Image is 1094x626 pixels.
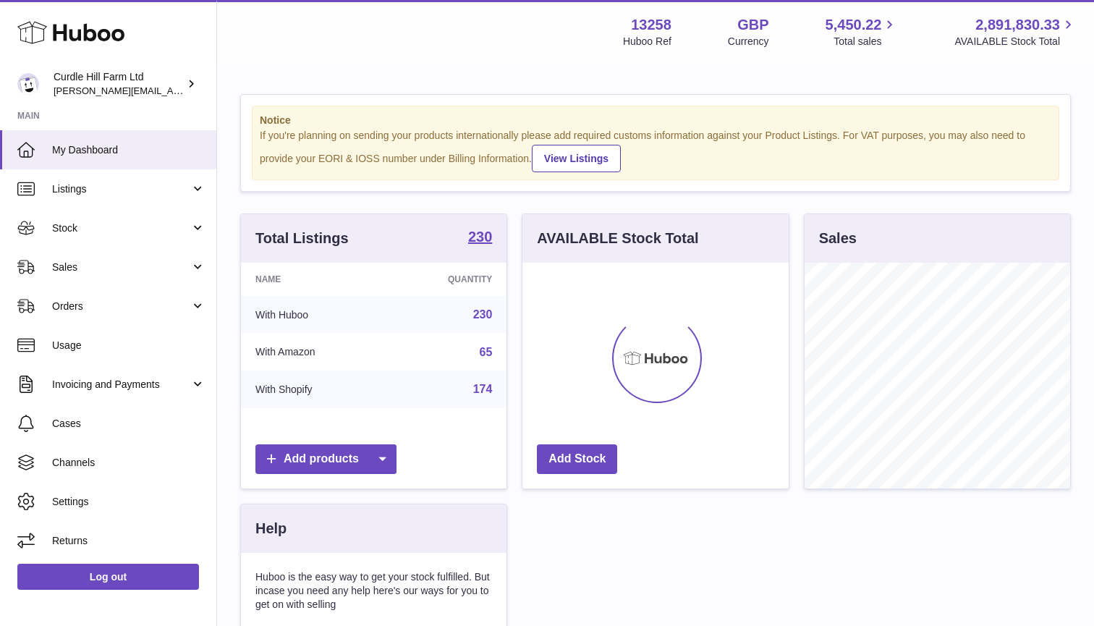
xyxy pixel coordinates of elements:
h3: AVAILABLE Stock Total [537,229,698,248]
span: Returns [52,534,205,548]
div: Curdle Hill Farm Ltd [54,70,184,98]
span: Listings [52,182,190,196]
strong: GBP [737,15,768,35]
th: Quantity [386,263,506,296]
strong: 230 [468,229,492,244]
strong: Notice [260,114,1051,127]
span: Sales [52,261,190,274]
td: With Shopify [241,371,386,408]
a: Add products [255,444,397,474]
img: charlotte@diddlysquatfarmshop.com [17,73,39,95]
h3: Total Listings [255,229,349,248]
a: Log out [17,564,199,590]
div: If you're planning on sending your products internationally please add required customs informati... [260,129,1051,172]
a: 230 [473,308,493,321]
div: Huboo Ref [623,35,671,48]
a: View Listings [532,145,621,172]
a: Add Stock [537,444,617,474]
a: 2,891,830.33 AVAILABLE Stock Total [954,15,1077,48]
span: My Dashboard [52,143,205,157]
span: Orders [52,300,190,313]
h3: Sales [819,229,857,248]
span: Usage [52,339,205,352]
span: Invoicing and Payments [52,378,190,392]
span: AVAILABLE Stock Total [954,35,1077,48]
th: Name [241,263,386,296]
span: Settings [52,495,205,509]
span: Total sales [834,35,898,48]
td: With Amazon [241,334,386,371]
strong: 13258 [631,15,671,35]
span: 5,450.22 [826,15,882,35]
span: Cases [52,417,205,431]
a: 174 [473,383,493,395]
a: 65 [480,346,493,358]
td: With Huboo [241,296,386,334]
a: 5,450.22 Total sales [826,15,899,48]
a: 230 [468,229,492,247]
p: Huboo is the easy way to get your stock fulfilled. But incase you need any help here's our ways f... [255,570,492,612]
div: Currency [728,35,769,48]
span: 2,891,830.33 [975,15,1060,35]
span: [PERSON_NAME][EMAIL_ADDRESS][DOMAIN_NAME] [54,85,290,96]
span: Stock [52,221,190,235]
h3: Help [255,519,287,538]
span: Channels [52,456,205,470]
